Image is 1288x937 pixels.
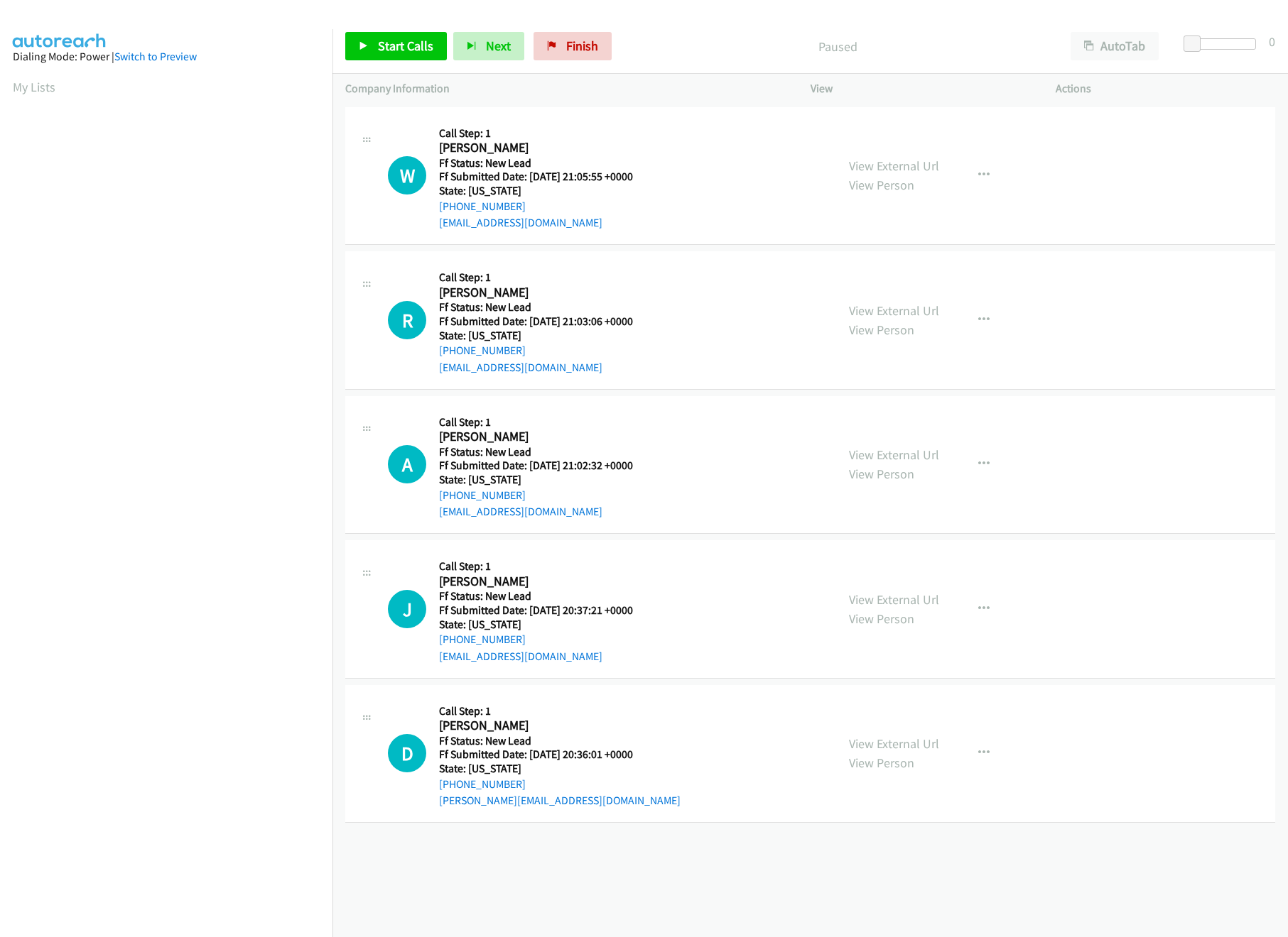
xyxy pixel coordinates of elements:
[439,300,651,314] h5: Ff Status: New Lead
[388,301,426,339] div: The call is yet to be attempted
[439,126,651,141] h5: Call Step: 1
[566,38,598,54] span: Finish
[439,632,526,646] a: [PHONE_NUMBER]
[439,415,651,429] h5: Call Step: 1
[439,361,602,374] a: [EMAIL_ADDRESS][DOMAIN_NAME]
[439,718,651,734] h2: [PERSON_NAME]
[849,591,939,608] a: View External Url
[439,762,681,776] h5: State: [US_STATE]
[439,734,681,748] h5: Ff Status: New Lead
[439,777,526,791] a: [PHONE_NUMBER]
[439,603,651,618] h5: Ff Submitted Date: [DATE] 20:37:21 +0000
[439,285,651,301] h2: [PERSON_NAME]
[439,314,651,329] h5: Ff Submitted Date: [DATE] 21:03:06 +0000
[439,170,651,184] h5: Ff Submitted Date: [DATE] 21:05:55 +0000
[534,32,612,60] a: Finish
[439,794,681,807] a: [PERSON_NAME][EMAIL_ADDRESS][DOMAIN_NAME]
[439,184,651,198] h5: State: [US_STATE]
[439,488,526,502] a: [PHONE_NUMBER]
[439,156,651,170] h5: Ff Status: New Lead
[849,466,914,482] a: View Person
[388,445,426,483] div: The call is yet to be attempted
[13,79,55,95] a: My Lists
[849,177,914,193] a: View Person
[849,610,914,627] a: View Person
[849,322,914,338] a: View Person
[388,590,426,628] div: The call is yet to be attempted
[439,704,681,718] h5: Call Step: 1
[1056,80,1275,97] p: Actions
[439,650,602,663] a: [EMAIL_ADDRESS][DOMAIN_NAME]
[1269,32,1275,51] div: 0
[1071,32,1159,60] button: AutoTab
[13,48,320,65] div: Dialing Mode: Power |
[439,589,651,603] h5: Ff Status: New Lead
[388,156,426,194] h1: W
[439,459,651,473] h5: Ff Submitted Date: [DATE] 21:02:32 +0000
[811,80,1030,97] p: View
[849,302,939,319] a: View External Url
[486,38,511,54] span: Next
[439,140,651,156] h2: [PERSON_NAME]
[849,735,939,752] a: View External Url
[388,734,426,772] div: The call is yet to be attempted
[439,505,602,518] a: [EMAIL_ADDRESS][DOMAIN_NAME]
[439,747,681,762] h5: Ff Submitted Date: [DATE] 20:36:01 +0000
[13,109,332,784] iframe: Dialpad
[439,574,651,590] h2: [PERSON_NAME]
[388,734,426,772] h1: D
[388,301,426,339] h1: R
[849,755,914,771] a: View Person
[439,216,602,229] a: [EMAIL_ADDRESS][DOMAIN_NAME]
[439,199,526,213] a: [PHONE_NUMBER]
[849,446,939,463] a: View External Url
[388,590,426,628] h1: J
[345,80,785,97] p: Company Information
[439,429,651,445] h2: [PERSON_NAME]
[439,473,651,487] h5: State: [US_STATE]
[388,445,426,483] h1: A
[439,270,651,285] h5: Call Step: 1
[631,37,1045,56] p: Paused
[1191,38,1256,50] div: Delay between calls (in seconds)
[114,50,197,63] a: Switch to Preview
[453,32,524,60] button: Next
[439,344,526,357] a: [PHONE_NUMBER]
[439,445,651,459] h5: Ff Status: New Lead
[388,156,426,194] div: The call is yet to be attempted
[849,158,939,174] a: View External Url
[345,32,447,60] a: Start Calls
[439,618,651,632] h5: State: [US_STATE]
[439,329,651,343] h5: State: [US_STATE]
[439,559,651,574] h5: Call Step: 1
[378,38,433,54] span: Start Calls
